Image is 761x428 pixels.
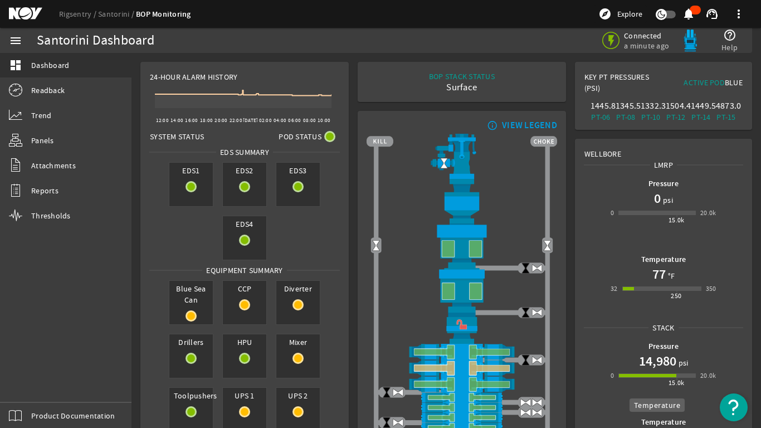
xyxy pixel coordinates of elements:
img: ValveOpen.png [531,407,543,419]
div: BOP STACK STATUS [429,71,495,82]
h1: 0 [654,189,661,207]
div: 32 [611,283,618,294]
span: Help [721,42,738,53]
div: Wellbore [575,139,752,159]
div: 15.0k [669,215,685,226]
div: 350 [706,283,716,294]
text: 02:00 [259,117,272,124]
text: 20:00 [214,117,227,124]
b: Pressure [648,341,679,352]
text: 08:00 [303,117,316,124]
img: PipeRamOpen.png [367,412,557,422]
img: Bluepod.svg [679,30,701,52]
span: EDS1 [169,163,213,178]
img: PipeRamOpen.png [367,402,557,412]
text: 04:00 [274,117,286,124]
span: psi [661,194,673,206]
img: ValveOpen.png [531,397,543,408]
div: Santorini Dashboard [37,35,154,46]
img: ShearRamOpen.png [367,376,557,392]
div: 250 [671,290,681,301]
div: PT-12 [666,111,686,123]
span: EDS2 [223,163,266,178]
div: Key PT Pressures (PSI) [584,71,664,98]
text: 18:00 [200,117,213,124]
mat-icon: explore [598,7,612,21]
img: ShearRamOpen.png [367,344,557,360]
div: Surface [429,82,495,93]
span: CCP [223,281,266,296]
img: ShearRamOpenBlock.png [367,360,557,376]
button: Explore [594,5,647,23]
span: EDS3 [276,163,320,178]
img: ValveOpen.png [531,354,543,366]
a: Santorini [98,9,136,19]
button: Open Resource Center [720,393,748,421]
span: UPS 2 [276,388,320,403]
span: a minute ago [624,41,671,51]
span: Active Pod [684,77,725,87]
text: 22:00 [230,117,242,124]
span: Toolpushers [169,388,213,403]
text: 06:00 [288,117,301,124]
text: 16:00 [185,117,198,124]
mat-icon: notifications [682,7,695,21]
span: 24-Hour Alarm History [150,71,237,82]
span: Reports [31,185,58,196]
img: ValveOpen.png [520,397,531,408]
span: LMRP [650,159,677,171]
mat-icon: support_agent [705,7,719,21]
div: 1445.8 [591,100,611,111]
div: 0 [611,207,614,218]
img: ValveClose.png [381,387,393,398]
img: FlexJoint.png [367,179,557,223]
img: PipeRamOpen.png [367,392,557,402]
mat-icon: dashboard [9,59,22,72]
text: 14:00 [170,117,183,124]
span: System Status [150,131,204,142]
span: Explore [617,8,642,20]
span: Product Documentation [31,410,115,421]
text: 12:00 [156,117,169,124]
div: 1345.5 [616,100,636,111]
text: [DATE] [243,117,258,124]
a: Rigsentry [59,9,98,19]
div: PT-10 [641,111,661,123]
span: UPS 1 [223,388,266,403]
span: Connected [624,31,671,41]
span: Thresholds [31,210,71,221]
span: Pod Status [279,131,321,142]
img: ValveClose.png [520,354,531,366]
div: 1504.4 [666,100,686,111]
div: PT-15 [716,111,736,123]
mat-icon: menu [9,34,22,47]
img: ValveOpen.png [392,387,404,398]
div: 1449.5 [691,100,711,111]
a: BOP Monitoring [136,9,191,20]
text: 10:00 [318,117,330,124]
span: HPU [223,334,266,350]
div: 20.0k [700,207,716,218]
span: Panels [31,135,54,146]
mat-icon: info_outline [485,121,498,130]
img: ValveOpen.png [520,407,531,419]
mat-icon: help_outline [723,28,736,42]
img: RiserConnectorUnlock.png [367,313,557,344]
div: PT-06 [591,111,611,123]
div: PT-14 [691,111,711,123]
div: VIEW LEGEND [502,120,557,131]
span: Mixer [276,334,320,350]
span: EDS4 [223,216,266,232]
span: Readback [31,85,65,96]
b: Pressure [648,178,679,189]
div: 0 [611,370,614,381]
span: Stack [648,322,678,333]
span: Dashboard [31,60,69,71]
b: Temperature [641,417,686,427]
img: ValveOpen.png [531,262,543,274]
b: Temperature [641,254,686,265]
span: Attachments [31,160,76,171]
img: Valve2Open.png [370,240,382,251]
span: Blue [725,77,743,87]
img: RiserAdapter.png [367,134,557,179]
